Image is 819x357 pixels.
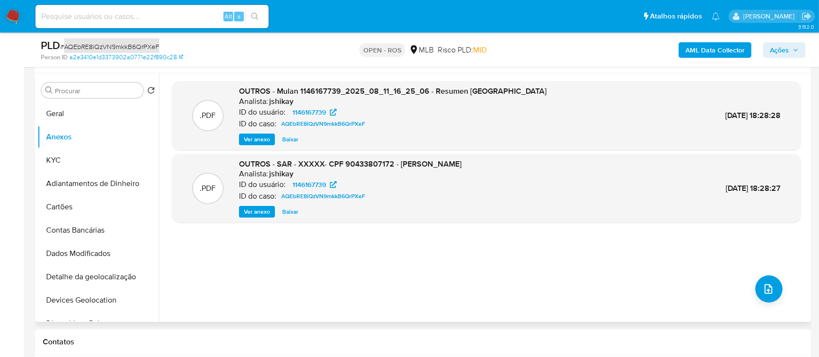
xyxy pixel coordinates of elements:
button: search-icon [245,10,265,23]
a: 1146167739 [287,179,342,190]
p: joice.osilva@mercadopago.com.br [743,12,798,21]
span: Baixar [282,207,298,217]
button: Retornar ao pedido padrão [147,86,155,97]
button: AML Data Collector [679,42,751,58]
span: MID [473,44,487,55]
h6: jshikay [269,97,293,106]
span: Atalhos rápidos [650,11,702,21]
button: Geral [37,102,159,125]
p: ID do usuário: [239,180,286,189]
span: Ações [770,42,789,58]
p: ID do caso: [239,191,276,201]
a: Sair [802,11,812,21]
button: Cartões [37,195,159,219]
span: s [238,12,240,21]
p: Analista: [239,97,268,106]
button: Ver anexo [239,206,275,218]
span: Ver anexo [244,207,270,217]
span: 1146167739 [292,179,326,190]
button: Baixar [277,206,303,218]
input: Procurar [55,86,139,95]
button: Baixar [277,134,303,145]
p: Analista: [239,169,268,179]
a: 1146167739 [287,106,342,118]
input: Pesquise usuários ou casos... [35,10,269,23]
span: OUTROS - SAR - XXXXX- CPF 90433807172 - [PERSON_NAME] [239,158,461,170]
span: [DATE] 18:28:28 [725,110,781,121]
button: Detalhe da geolocalização [37,265,159,289]
span: 1146167739 [292,106,326,118]
p: OPEN - ROS [359,43,405,57]
button: Ver anexo [239,134,275,145]
h1: Contatos [43,337,803,347]
span: OUTROS - Mulan 1146167739_2025_08_11_16_25_06 - Resumen [GEOGRAPHIC_DATA] [239,85,546,97]
span: 3.152.0 [798,23,814,31]
b: Person ID [41,53,68,62]
span: # AQEbRE8iQzVN9mkkB6QrPXeF [60,42,159,51]
button: Procurar [45,86,53,94]
button: Anexos [37,125,159,149]
p: .PDF [200,110,216,121]
button: Dispositivos Point [37,312,159,335]
button: Ações [763,42,805,58]
span: AQEbRE8iQzVN9mkkB6QrPXeF [281,118,365,130]
span: Ver anexo [244,135,270,144]
span: [DATE] 18:28:27 [726,183,781,194]
span: Alt [224,12,232,21]
div: MLB [409,45,434,55]
button: Adiantamentos de Dinheiro [37,172,159,195]
button: Dados Modificados [37,242,159,265]
button: KYC [37,149,159,172]
p: ID do caso: [239,119,276,129]
a: a2e3410e1d3373902a0771e22f890c28 [69,53,183,62]
a: Notificações [712,12,720,20]
b: AML Data Collector [685,42,745,58]
button: Devices Geolocation [37,289,159,312]
h6: jshikay [269,169,293,179]
span: Baixar [282,135,298,144]
a: AQEbRE8iQzVN9mkkB6QrPXeF [277,118,369,130]
b: PLD [41,37,60,53]
a: AQEbRE8iQzVN9mkkB6QrPXeF [277,190,369,202]
span: Risco PLD: [438,45,487,55]
button: Contas Bancárias [37,219,159,242]
p: ID do usuário: [239,107,286,117]
span: AQEbRE8iQzVN9mkkB6QrPXeF [281,190,365,202]
button: upload-file [755,275,783,303]
p: .PDF [200,183,216,194]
